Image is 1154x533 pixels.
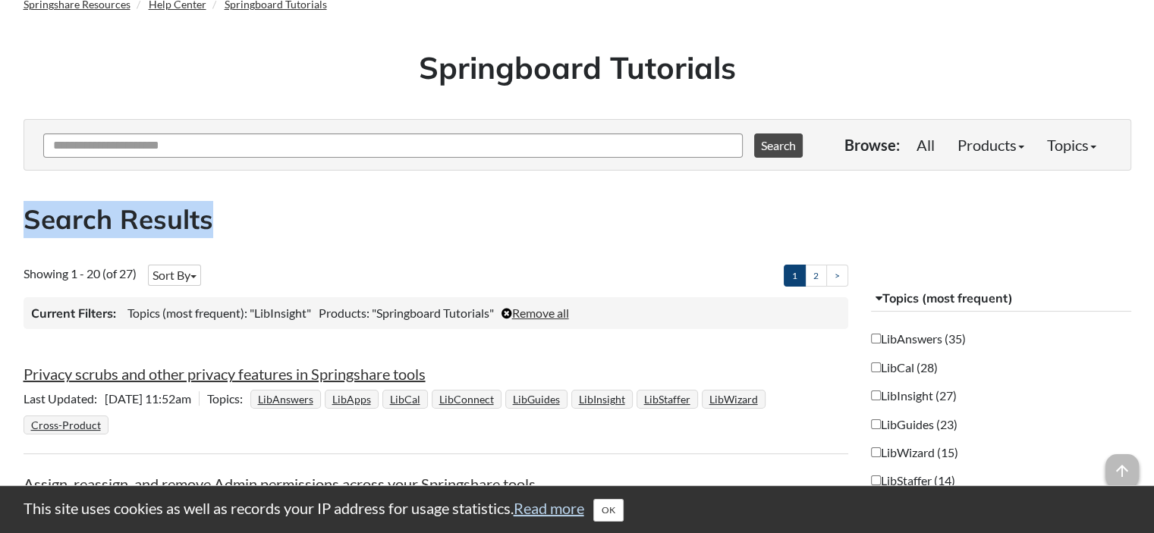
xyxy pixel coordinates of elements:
[35,46,1120,89] h1: Springboard Tutorials
[642,388,693,410] a: LibStaffer
[871,472,955,489] label: LibStaffer (14)
[511,388,562,410] a: LibGuides
[593,499,624,522] button: Close
[127,306,247,320] span: Topics (most frequent):
[844,134,900,155] p: Browse:
[1105,456,1139,474] a: arrow_upward
[1036,130,1108,160] a: Topics
[24,365,426,383] a: Privacy scrubs and other privacy features in Springshare tools
[24,266,137,281] span: Showing 1 - 20 (of 27)
[871,334,881,343] input: LibAnswers (35)
[31,305,116,321] h3: Current Filters
[871,387,957,404] label: LibInsight (27)
[707,388,760,410] a: LibWizard
[8,497,1146,522] div: This site uses cookies as well as records your IP address for usage statistics.
[24,391,199,406] span: [DATE] 11:52am
[29,414,103,436] a: Cross-Product
[826,265,848,287] a: >
[502,306,569,320] a: Remove all
[754,133,803,158] button: Search
[905,130,946,160] a: All
[871,390,881,400] input: LibInsight (27)
[514,499,584,517] a: Read more
[319,306,369,320] span: Products:
[871,444,958,461] label: LibWizard (15)
[256,388,316,410] a: LibAnswers
[871,331,966,347] label: LibAnswers (35)
[871,447,881,457] input: LibWizard (15)
[1105,454,1139,488] span: arrow_upward
[871,359,938,376] label: LibCal (28)
[24,201,1131,238] h2: Search Results
[148,265,201,286] button: Sort By
[372,306,494,320] span: "Springboard Tutorials"
[871,419,881,429] input: LibGuides (23)
[805,265,827,287] a: 2
[330,388,373,410] a: LibApps
[24,391,105,406] span: Last Updated
[784,265,806,287] a: 1
[437,388,496,410] a: LibConnect
[871,416,957,433] label: LibGuides (23)
[946,130,1036,160] a: Products
[207,391,250,406] span: Topics
[871,362,881,372] input: LibCal (28)
[250,306,311,320] span: "LibInsight"
[871,475,881,485] input: LibStaffer (14)
[577,388,627,410] a: LibInsight
[784,265,848,287] ul: Pagination of search results
[24,391,769,431] ul: Topics
[388,388,423,410] a: LibCal
[24,475,536,493] a: Assign, reassign, and remove Admin permissions across your Springshare tools
[871,285,1131,312] button: Topics (most frequent)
